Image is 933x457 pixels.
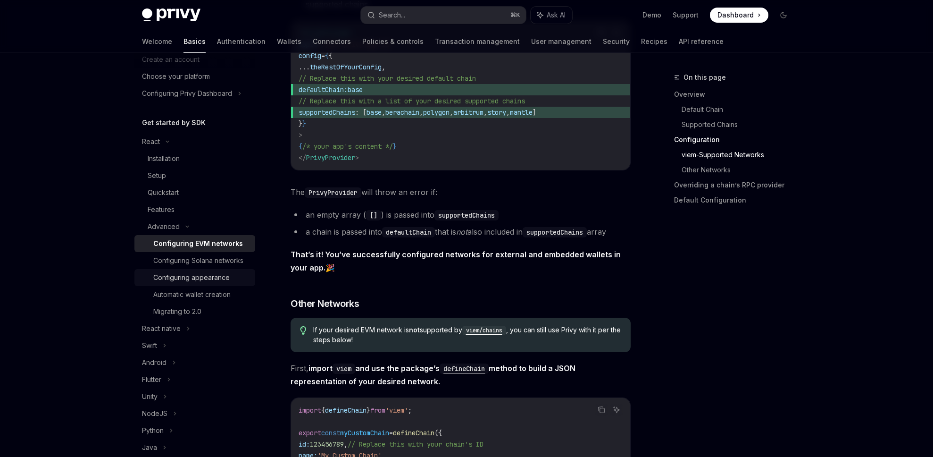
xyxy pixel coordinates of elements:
a: Recipes [641,30,667,53]
code: defineChain [440,364,489,374]
span: id: [299,440,310,449]
span: base [367,108,382,117]
div: Advanced [148,221,180,232]
span: ... [299,63,310,71]
span: , [506,108,510,117]
h5: Get started by SDK [142,117,206,128]
div: Configuring Solana networks [153,255,243,266]
span: { [321,406,325,415]
span: { [329,51,333,60]
a: Installation [134,150,255,167]
span: The will throw an error if: [291,186,631,199]
span: , [419,108,423,117]
span: > [355,153,359,162]
a: API reference [679,30,724,53]
a: Dashboard [710,8,768,23]
span: config [299,51,321,60]
a: Overriding a chain’s RPC provider [674,178,799,193]
span: { [299,142,302,151]
a: Other Networks [682,162,799,178]
code: supportedChains [434,210,499,220]
a: Overview [674,87,799,102]
span: : [ [355,108,367,117]
span: polygon [423,108,450,117]
div: Java [142,442,157,453]
div: Unity [142,391,158,402]
div: Android [142,357,167,368]
span: 'viem' [385,406,408,415]
a: Default Configuration [674,193,799,208]
button: Ask AI [610,404,623,416]
div: React native [142,323,181,334]
span: supportedChains [299,108,355,117]
button: Copy the contents from the code block [595,404,608,416]
div: Swift [142,340,157,351]
span: // Replace this with your desired default chain [299,74,476,83]
a: defineChain [440,364,489,373]
div: Configuring appearance [153,272,230,283]
span: mantle [510,108,533,117]
a: Policies & controls [362,30,424,53]
span: Ask AI [547,10,566,20]
a: Support [673,10,699,20]
span: // Replace this with your chain's ID [348,440,483,449]
button: Toggle dark mode [776,8,791,23]
span: ] [533,108,536,117]
button: Search...⌘K [361,7,526,24]
a: Default Chain [682,102,799,117]
span: import [299,406,321,415]
em: not [456,227,467,237]
span: } [299,119,302,128]
div: NodeJS [142,408,167,419]
span: } [367,406,370,415]
span: } [302,119,306,128]
span: , [450,108,453,117]
span: = [389,429,393,437]
div: Features [148,204,175,215]
span: First, [291,362,631,388]
span: ⌘ K [510,11,520,19]
span: /* your app's content */ [302,142,393,151]
span: defineChain [393,429,434,437]
div: Choose your platform [142,71,210,82]
svg: Tip [300,326,307,335]
a: Demo [642,10,661,20]
strong: That’s it! You’ve successfully configured networks for external and embedded wallets in your app. [291,250,621,272]
span: ({ [434,429,442,437]
div: Quickstart [148,187,179,198]
span: If your desired EVM network is supported by , you can still use Privy with it per the steps below! [313,325,621,345]
code: supportedChains [523,227,587,237]
a: Connectors [313,30,351,53]
li: an empty array ( ) is passed into [291,208,631,221]
a: Configuring appearance [134,269,255,286]
a: User management [531,30,591,53]
span: = [321,51,325,60]
span: defaultChain: [299,85,348,94]
div: Configuring EVM networks [153,238,243,249]
a: Supported Chains [682,117,799,132]
span: const [321,429,340,437]
span: , [382,63,385,71]
img: dark logo [142,8,200,22]
a: viem/chains [462,326,506,334]
span: story [487,108,506,117]
span: 123456789 [310,440,344,449]
a: Choose your platform [134,68,255,85]
span: myCustomChain [340,429,389,437]
a: Authentication [217,30,266,53]
a: Migrating to 2.0 [134,303,255,320]
span: from [370,406,385,415]
span: 🎉 [291,248,631,274]
div: Automatic wallet creation [153,289,231,300]
a: Configuration [674,132,799,147]
span: theRestOfYourConfig [310,63,382,71]
span: , [483,108,487,117]
span: , [382,108,385,117]
a: Automatic wallet creation [134,286,255,303]
code: viem/chains [462,326,506,335]
a: Features [134,201,255,218]
span: Dashboard [717,10,754,20]
li: a chain is passed into that is also included in array [291,225,631,238]
div: React [142,136,160,147]
button: Ask AI [531,7,572,24]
